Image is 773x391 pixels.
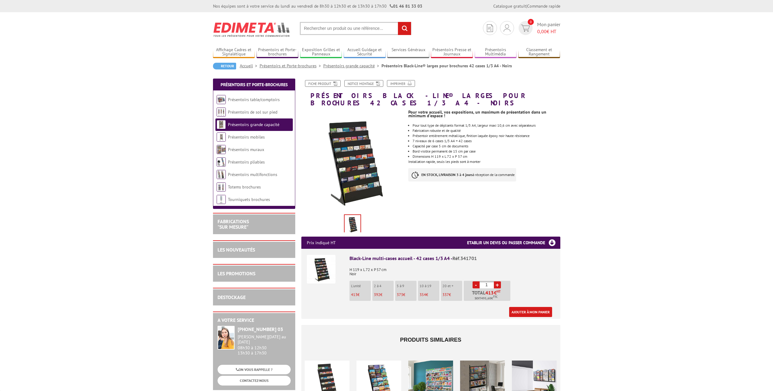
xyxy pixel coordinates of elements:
a: Présentoirs mobiles [228,134,265,140]
div: | [493,3,560,9]
img: Tourniquets brochures [217,195,226,204]
p: € [397,293,417,297]
a: Ajouter à mon panier [509,307,552,317]
a: Classement et Rangement [518,47,560,57]
a: LES PROMOTIONS [218,270,255,277]
h2: A votre service [218,318,291,323]
p: L'unité [351,284,371,288]
strong: Pour votre accueil, vos expositions, un maximum de présentation dans un minimum d'espace ! [408,109,546,118]
span: 413 [485,290,494,295]
img: devis rapide [521,25,530,32]
a: + [494,281,501,288]
p: H 119 x L 72 x P 57 cm Noir [349,263,555,276]
img: Présentoirs muraux [217,145,226,154]
a: Présentoirs table/comptoirs [228,97,280,102]
img: widget-service.jpg [218,326,235,350]
p: € [374,293,394,297]
img: Présentoirs mobiles [217,132,226,142]
span: € [494,290,497,295]
img: Présentoirs multifonctions [217,170,226,179]
a: Présentoirs pliables [228,159,265,165]
span: 354 [420,292,426,297]
sup: TTC [493,295,498,298]
strong: 01 46 81 33 03 [390,3,422,9]
li: Dimensions H 119 x L 72 x P 57 cm [413,155,560,158]
a: Présentoirs muraux [228,147,264,152]
a: Présentoirs de sol sur pied [228,109,277,115]
a: LES NOUVEAUTÉS [218,247,255,253]
p: 2 à 4 [374,284,394,288]
a: Retour [213,63,236,69]
p: € [442,293,462,297]
span: € HT [537,28,560,35]
div: 08h30 à 12h30 13h30 à 17h30 [238,334,291,355]
a: Fiche produit [305,80,341,87]
p: € [420,293,439,297]
sup: HT [497,289,501,294]
a: Présentoirs multifonctions [228,172,277,177]
a: CONTACTEZ-NOUS [218,376,291,385]
a: Notice Montage [344,80,383,87]
span: Mon panier [537,21,560,35]
a: Présentoirs et Porte-brochures [260,63,323,69]
p: 10 à 19 [420,284,439,288]
p: € [351,293,371,297]
li: 7 niveaux de 6 cases 1/3 A4 = 42 cases [413,139,560,143]
a: Présentoirs grande capacité [228,122,279,127]
a: Totems brochures [228,184,261,190]
span: Soit € [475,296,498,301]
img: presentoirs_grande_capacite_341701.jpg [345,215,360,234]
a: Services Généraux [387,47,429,57]
img: Présentoirs table/comptoirs [217,95,226,104]
img: Présentoirs pliables [217,157,226,167]
a: Exposition Grilles et Panneaux [300,47,342,57]
span: Réf.341701 [452,255,477,261]
span: 0 [528,19,534,25]
strong: EN STOCK, LIVRAISON 3 à 4 jours [421,172,473,177]
a: Imprimer [387,80,415,87]
a: DESTOCKAGE [218,294,246,300]
div: Black-Line multi-cases accueil - 42 cases 1/3 A4 - [349,255,555,262]
input: Rechercher un produit ou une référence... [300,22,411,35]
div: Nos équipes sont à votre service du lundi au vendredi de 8h30 à 12h30 et de 13h30 à 17h30 [213,3,422,9]
p: 5 à 9 [397,284,417,288]
img: devis rapide [487,24,493,32]
strong: [PHONE_NUMBER] 03 [238,326,283,332]
img: presentoirs_grande_capacite_341701.jpg [301,110,404,212]
li: Pour tout type de dépliants format 1/3 A4, largeur maxi 10,6 cm avec séparateurs [413,124,560,127]
a: devis rapide 0 Mon panier 0,00€ HT [517,21,560,35]
input: rechercher [398,22,411,35]
li: Présentoirs Black-Line® larges pour brochures 42 cases 1/3 A4 - Noirs [381,63,512,69]
img: Edimeta [213,18,291,41]
a: Présentoirs Multimédia [475,47,517,57]
a: Accueil Guidage et Sécurité [344,47,386,57]
li: Fabrication robuste et de qualité [413,129,560,132]
div: [PERSON_NAME][DATE] au [DATE] [238,334,291,345]
img: Présentoirs de sol sur pied [217,107,226,117]
li: Présentoir entièrement métallique, finition laquée époxy noir haute résistance [413,134,560,138]
img: Black-Line multi-cases accueil - 42 cases 1/3 A4 [307,255,335,284]
a: - [473,281,480,288]
span: 0,00 [537,28,547,34]
a: Présentoirs Presse et Journaux [431,47,473,57]
a: Catalogue gratuit [493,3,526,9]
span: 373 [397,292,403,297]
a: ON VOUS RAPPELLE ? [218,365,291,374]
a: Affichage Cadres et Signalétique [213,47,255,57]
a: Présentoirs et Porte-brochures [257,47,299,57]
img: devis rapide [504,24,510,32]
p: à réception de la commande [408,168,516,181]
img: Totems brochures [217,182,226,192]
span: 495,60 [481,296,491,301]
p: Prix indiqué HT [307,237,336,249]
span: 392 [374,292,380,297]
a: Accueil [240,63,260,69]
p: Total [465,290,510,301]
a: Présentoirs grande capacité [323,63,381,69]
li: Bord visible permanent de 15 cm par case [413,150,560,153]
span: Produits similaires [400,337,461,343]
a: Commande rapide [527,3,560,9]
a: FABRICATIONS"Sur Mesure" [218,218,249,230]
a: Présentoirs et Porte-brochures [221,82,288,87]
span: 413 [351,292,357,297]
